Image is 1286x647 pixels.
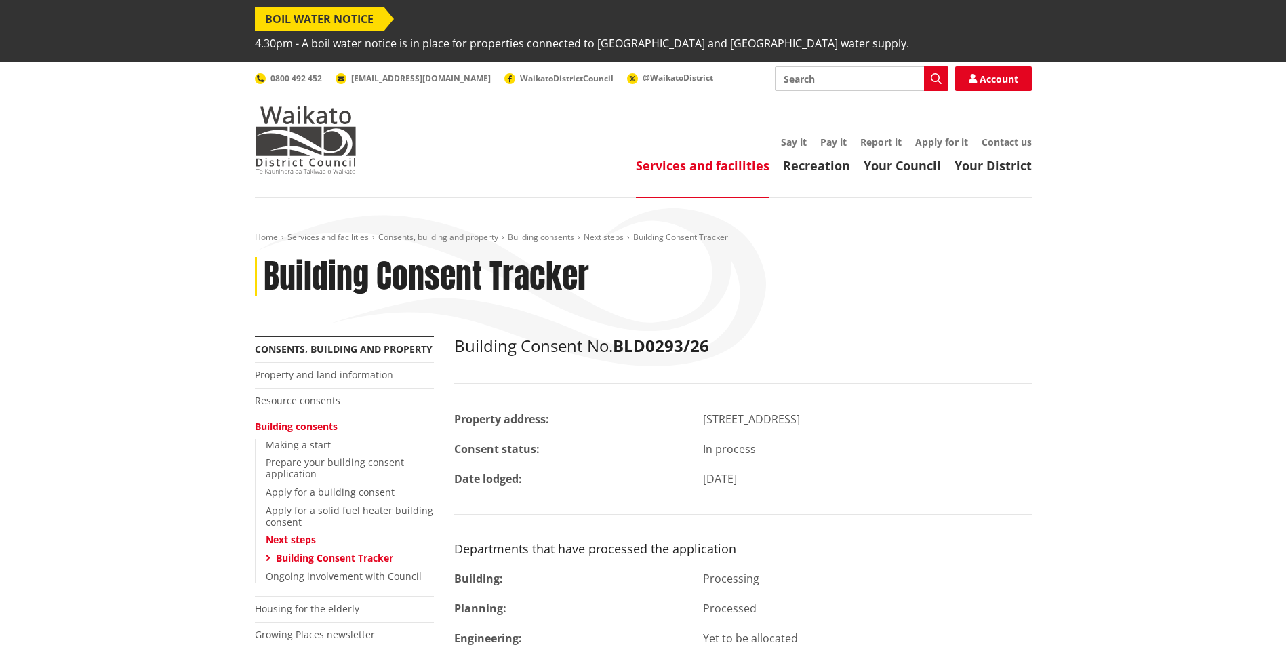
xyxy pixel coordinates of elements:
[613,334,709,357] strong: BLD0293/26
[255,368,393,381] a: Property and land information
[266,533,316,546] a: Next steps
[454,412,549,427] strong: Property address:
[255,106,357,174] img: Waikato District Council - Te Kaunihera aa Takiwaa o Waikato
[781,136,807,149] a: Say it
[504,73,614,84] a: WaikatoDistrictCouncil
[255,602,359,615] a: Housing for the elderly
[255,628,375,641] a: Growing Places newsletter
[636,157,769,174] a: Services and facilities
[264,257,589,296] h1: Building Consent Tracker
[266,570,422,583] a: Ongoing involvement with Council
[520,73,614,84] span: WaikatoDistrictCouncil
[982,136,1032,149] a: Contact us
[454,542,1032,557] h3: Departments that have processed the application
[860,136,902,149] a: Report it
[255,420,338,433] a: Building consents
[351,73,491,84] span: [EMAIL_ADDRESS][DOMAIN_NAME]
[266,438,331,451] a: Making a start
[255,394,340,407] a: Resource consents
[287,231,369,243] a: Services and facilities
[820,136,847,149] a: Pay it
[864,157,941,174] a: Your Council
[454,631,522,646] strong: Engineering:
[508,231,574,243] a: Building consents
[693,630,1042,646] div: Yet to be allocated
[266,456,404,480] a: Prepare your building consent application
[255,232,1032,243] nav: breadcrumb
[915,136,968,149] a: Apply for it
[633,231,728,243] span: Building Consent Tracker
[643,72,713,83] span: @WaikatoDistrict
[693,471,1042,487] div: [DATE]
[693,411,1042,427] div: [STREET_ADDRESS]
[783,157,850,174] a: Recreation
[955,157,1032,174] a: Your District
[276,551,393,564] a: Building Consent Tracker
[255,342,433,355] a: Consents, building and property
[378,231,498,243] a: Consents, building and property
[336,73,491,84] a: [EMAIL_ADDRESS][DOMAIN_NAME]
[255,7,384,31] span: BOIL WATER NOTICE
[955,66,1032,91] a: Account
[454,601,506,616] strong: Planning:
[584,231,624,243] a: Next steps
[693,570,1042,587] div: Processing
[266,486,395,498] a: Apply for a building consent
[627,72,713,83] a: @WaikatoDistrict
[266,504,433,528] a: Apply for a solid fuel heater building consent​
[454,571,503,586] strong: Building:
[255,231,278,243] a: Home
[255,73,322,84] a: 0800 492 452
[255,31,909,56] span: 4.30pm - A boil water notice is in place for properties connected to [GEOGRAPHIC_DATA] and [GEOGR...
[454,336,1032,356] h2: Building Consent No.
[775,66,948,91] input: Search input
[270,73,322,84] span: 0800 492 452
[454,442,540,456] strong: Consent status:
[454,471,522,486] strong: Date lodged:
[693,441,1042,457] div: In process
[693,600,1042,616] div: Processed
